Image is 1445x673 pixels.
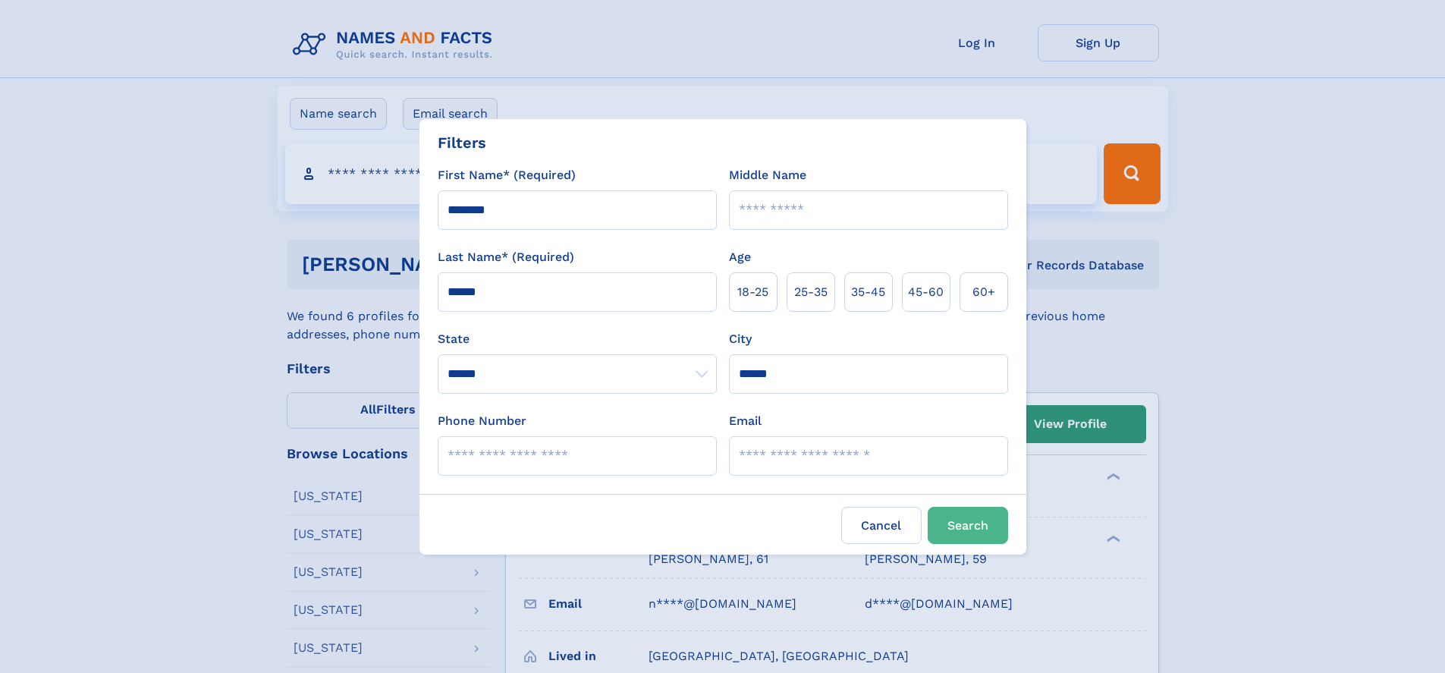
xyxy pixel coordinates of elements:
[729,248,751,266] label: Age
[438,131,486,154] div: Filters
[438,330,717,348] label: State
[438,248,574,266] label: Last Name* (Required)
[729,412,762,430] label: Email
[908,283,944,301] span: 45‑60
[438,166,576,184] label: First Name* (Required)
[729,166,806,184] label: Middle Name
[851,283,885,301] span: 35‑45
[438,412,526,430] label: Phone Number
[737,283,768,301] span: 18‑25
[729,330,752,348] label: City
[972,283,995,301] span: 60+
[928,507,1008,544] button: Search
[794,283,828,301] span: 25‑35
[841,507,922,544] label: Cancel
